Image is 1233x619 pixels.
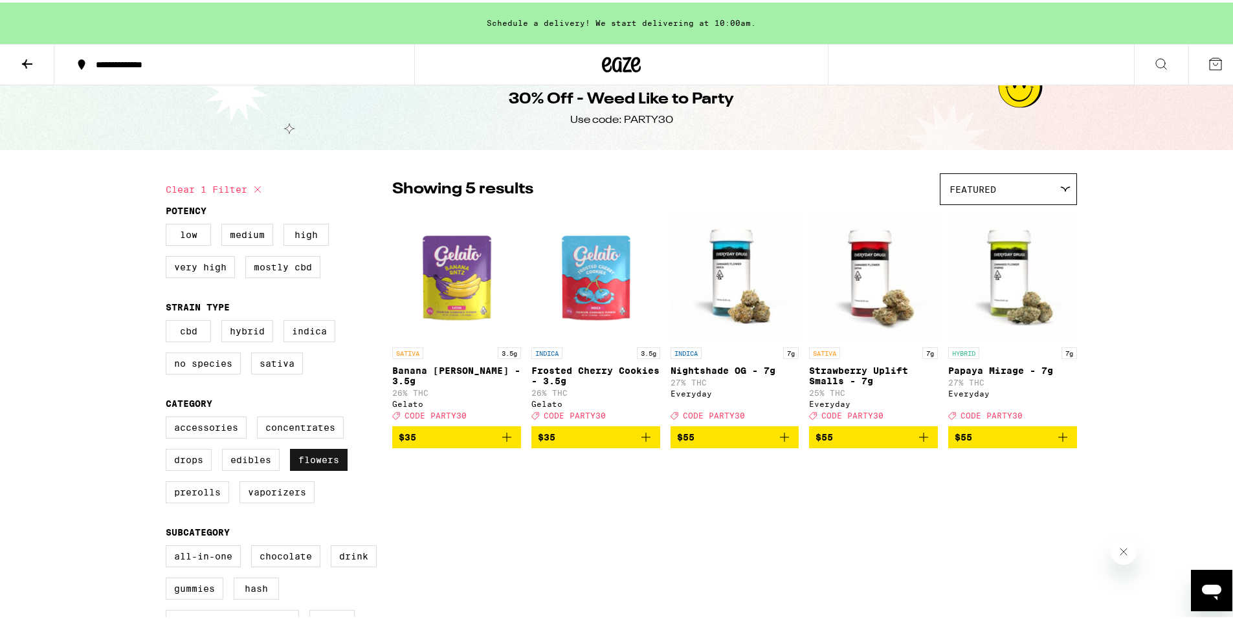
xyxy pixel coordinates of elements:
label: Accessories [166,414,247,436]
p: 27% THC [948,376,1077,384]
p: INDICA [671,345,702,356]
p: Showing 5 results [392,176,533,198]
a: Open page for Banana Runtz - 3.5g from Gelato [392,209,521,424]
p: Strawberry Uplift Smalls - 7g [809,363,938,384]
iframe: Button to launch messaging window [1191,567,1232,609]
h1: 30% Off - Weed Like to Party [509,86,734,108]
div: Everyday [948,387,1077,395]
span: $55 [677,429,694,440]
p: 26% THC [392,386,521,395]
button: Add to bag [671,424,799,446]
label: Vaporizers [239,479,315,501]
label: Hash [234,575,279,597]
a: Open page for Strawberry Uplift Smalls - 7g from Everyday [809,209,938,424]
p: Nightshade OG - 7g [671,363,799,373]
span: CODE PARTY30 [961,409,1023,417]
p: SATIVA [809,345,840,356]
img: Gelato - Banana Runtz - 3.5g [392,209,521,338]
span: $35 [538,429,555,440]
a: Open page for Papaya Mirage - 7g from Everyday [948,209,1077,424]
label: High [283,221,329,243]
label: Indica [283,318,335,340]
span: CODE PARTY30 [683,409,745,417]
label: Sativa [251,350,303,372]
p: 7g [783,345,799,356]
p: Papaya Mirage - 7g [948,363,1077,373]
div: Everyday [809,397,938,406]
a: Open page for Frosted Cherry Cookies - 3.5g from Gelato [531,209,660,424]
div: Everyday [671,387,799,395]
p: 7g [922,345,938,356]
legend: Category [166,396,212,406]
p: HYBRID [948,345,979,356]
label: Medium [221,221,273,243]
span: CODE PARTY30 [544,409,606,417]
legend: Potency [166,203,206,213]
label: All-In-One [166,543,241,565]
p: 27% THC [671,376,799,384]
span: Hi. Need any help? [8,9,93,19]
legend: Subcategory [166,525,230,535]
label: Edibles [222,446,280,468]
label: Drops [166,446,212,468]
label: Hybrid [221,318,273,340]
label: Gummies [166,575,223,597]
legend: Strain Type [166,299,230,310]
button: Add to bag [392,424,521,446]
label: Very High [166,254,235,276]
p: 26% THC [531,386,660,395]
span: $35 [399,429,416,440]
span: Featured [950,182,996,192]
label: No Species [166,350,241,372]
div: Gelato [392,397,521,406]
div: Gelato [531,397,660,406]
a: Open page for Nightshade OG - 7g from Everyday [671,209,799,424]
label: Flowers [290,446,348,468]
label: Chocolate [251,543,320,565]
p: Banana [PERSON_NAME] - 3.5g [392,363,521,384]
p: 25% THC [809,386,938,395]
p: 7g [1061,345,1077,356]
label: Prerolls [166,479,229,501]
label: Mostly CBD [245,254,320,276]
p: 3.5g [637,345,660,356]
span: $55 [816,429,833,440]
img: Everyday - Papaya Mirage - 7g [948,209,1077,338]
p: 3.5g [498,345,521,356]
p: INDICA [531,345,562,356]
img: Gelato - Frosted Cherry Cookies - 3.5g [531,209,660,338]
span: CODE PARTY30 [405,409,467,417]
label: Concentrates [257,414,344,436]
p: Frosted Cherry Cookies - 3.5g [531,363,660,384]
div: Use code: PARTY30 [570,111,673,125]
button: Add to bag [809,424,938,446]
label: CBD [166,318,211,340]
button: Clear 1 filter [166,171,265,203]
img: Everyday - Strawberry Uplift Smalls - 7g [809,209,938,338]
label: Low [166,221,211,243]
img: Everyday - Nightshade OG - 7g [671,209,799,338]
iframe: Close message [1111,536,1137,562]
button: Add to bag [531,424,660,446]
button: Add to bag [948,424,1077,446]
span: CODE PARTY30 [821,409,883,417]
p: SATIVA [392,345,423,356]
label: Drink [331,543,377,565]
span: $55 [955,429,972,440]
